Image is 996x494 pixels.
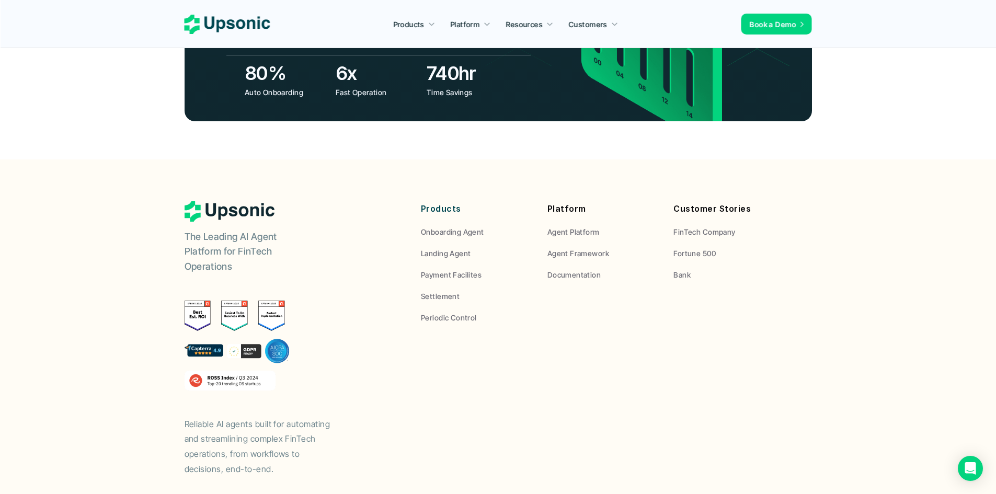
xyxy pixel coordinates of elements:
[421,312,532,323] a: Periodic Control
[421,248,532,259] a: Landing Agent
[421,226,532,237] a: Onboarding Agent
[569,19,608,30] p: Customers
[673,226,735,237] p: FinTech Company
[547,269,658,280] a: Documentation
[673,248,716,259] p: Fortune 500
[547,226,600,237] p: Agent Platform
[547,201,658,216] p: Platform
[245,60,330,86] h3: 80%
[336,60,421,86] h3: 6x
[506,19,543,30] p: Resources
[741,14,812,35] a: Book a Demo
[673,201,784,216] p: Customer Stories
[547,248,609,259] p: Agent Framework
[245,87,328,98] p: Auto Onboarding
[450,19,479,30] p: Platform
[547,269,601,280] p: Documentation
[673,269,691,280] p: Bank
[421,226,484,237] p: Onboarding Agent
[750,19,796,30] p: Book a Demo
[421,269,482,280] p: Payment Facilites
[958,456,983,481] div: Open Intercom Messenger
[421,201,532,216] p: Products
[387,15,441,33] a: Products
[185,417,341,477] p: Reliable AI agents built for automating and streamlining complex FinTech operations, from workflo...
[393,19,424,30] p: Products
[336,87,419,98] p: Fast Operation
[421,312,477,323] p: Periodic Control
[427,60,512,86] h3: 740hr
[427,87,510,98] p: Time Savings
[185,229,315,274] p: The Leading AI Agent Platform for FinTech Operations
[421,291,532,302] a: Settlement
[421,291,460,302] p: Settlement
[421,248,471,259] p: Landing Agent
[421,269,532,280] a: Payment Facilites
